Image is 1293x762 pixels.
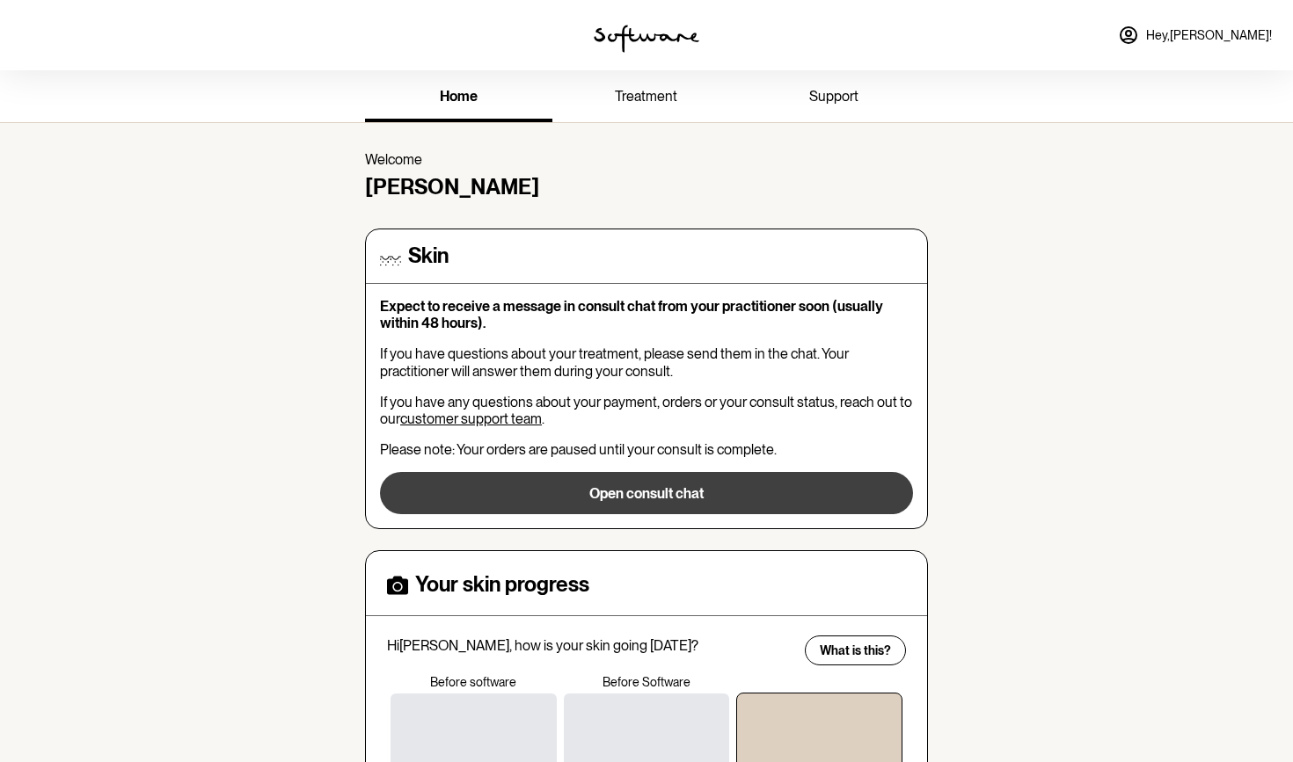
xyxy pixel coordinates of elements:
[805,635,906,665] button: What is this?
[741,74,928,122] a: support
[1146,28,1272,43] span: Hey, [PERSON_NAME] !
[387,637,793,654] p: Hi [PERSON_NAME] , how is your skin going [DATE]?
[380,441,913,458] p: Please note: Your orders are paused until your consult is complete.
[400,410,542,427] a: customer support team
[365,175,928,200] h4: [PERSON_NAME]
[560,675,734,690] p: Before Software
[380,345,913,379] p: If you have questions about your treatment, please send them in the chat. Your practitioner will ...
[594,25,699,53] img: software logo
[440,88,478,105] span: home
[387,675,560,690] p: Before software
[365,151,928,168] p: Welcome
[809,88,858,105] span: support
[415,572,589,598] h4: Your skin progress
[380,394,913,427] p: If you have any questions about your payment, orders or your consult status, reach out to our .
[408,243,449,269] h4: Skin
[380,298,913,331] p: Expect to receive a message in consult chat from your practitioner soon (usually within 48 hours).
[1107,14,1282,56] a: Hey,[PERSON_NAME]!
[365,74,552,122] a: home
[380,472,913,514] button: Open consult chat
[552,74,740,122] a: treatment
[615,88,677,105] span: treatment
[820,643,891,658] span: What is this?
